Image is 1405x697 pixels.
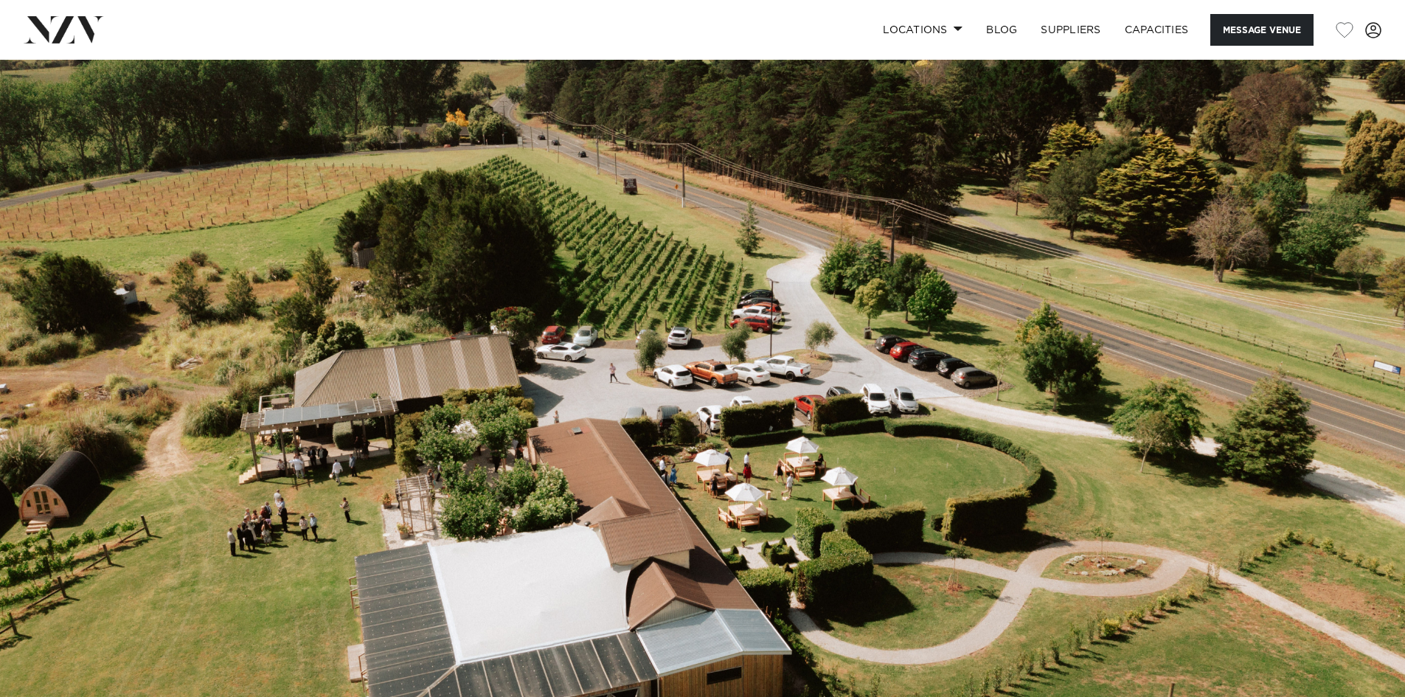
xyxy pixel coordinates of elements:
[974,14,1029,46] a: BLOG
[1210,14,1314,46] button: Message Venue
[24,16,104,43] img: nzv-logo.png
[1029,14,1112,46] a: SUPPLIERS
[1113,14,1201,46] a: Capacities
[871,14,974,46] a: Locations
